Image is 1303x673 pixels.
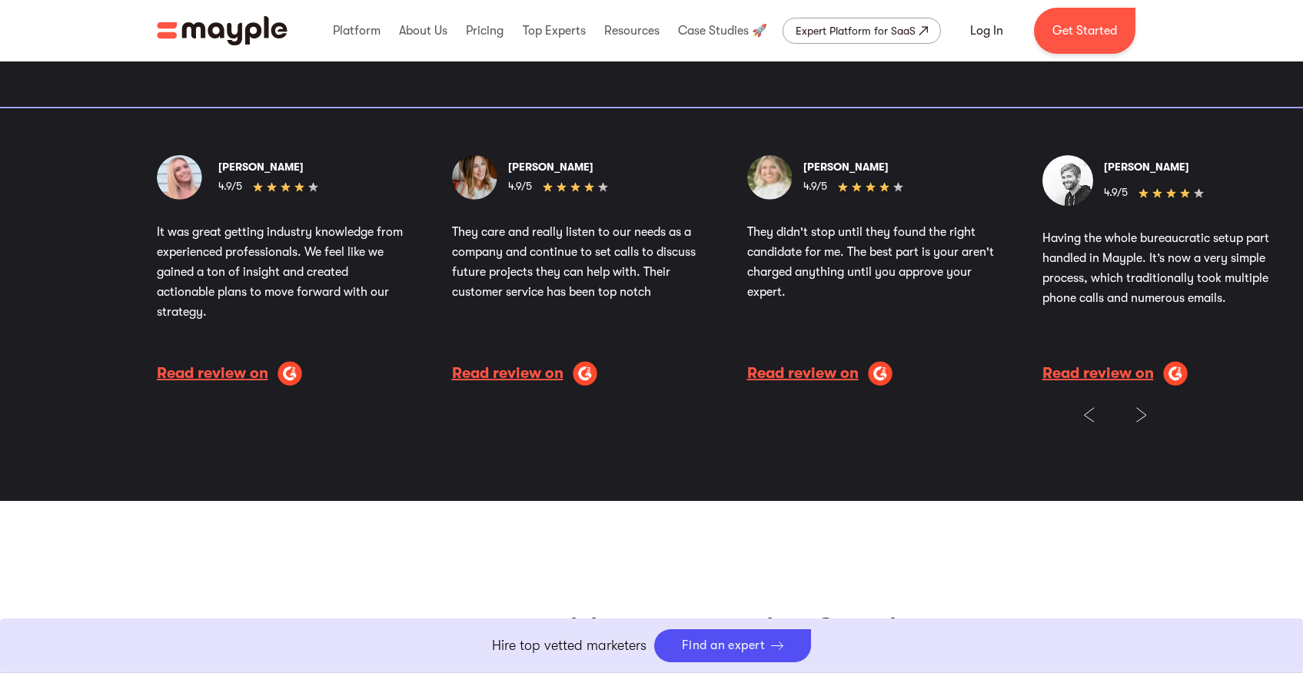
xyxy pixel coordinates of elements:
[157,155,208,200] img: Melena B.
[157,222,406,322] p: It was great getting industry knowledge from experienced professionals. We feel like we gained a ...
[747,365,859,382] p: Read review on
[747,155,996,386] div: 4 / 9
[157,608,1147,651] h2: Mayple vs Traditional Marketing Solutions
[508,178,532,195] div: 4.9/5
[1026,495,1303,673] iframe: Chat Widget
[1104,161,1189,173] strong: [PERSON_NAME]
[329,6,384,55] div: Platform
[452,155,701,386] div: 3 / 9
[747,361,996,386] a: Read review on
[1042,228,1291,308] p: Having the whole bureaucratic setup part handled in Mayple. It’s now a very simple process, which...
[796,22,916,40] div: Expert Platform for SaaS
[452,222,701,302] p: They care and really listen to our needs as a company and continue to set calls to discuss future...
[783,18,941,44] a: Expert Platform for SaaS
[1042,155,1093,206] img: Nikolaus B.
[1042,155,1291,386] div: 5 / 9
[803,161,889,173] strong: [PERSON_NAME]
[747,155,793,200] img: Jordan R
[1083,407,1095,423] img: Previous slide
[868,361,892,386] img: G2: Business Software and Services Reviews LOGO
[1163,361,1188,386] img: G2: Business Software and Services Reviews LOGO
[1104,184,1128,201] div: 4.9/5
[452,155,497,200] img: Stephanie B.
[157,361,406,386] a: Read review on
[1042,365,1154,382] p: Read review on
[218,178,242,195] div: 4.9/5
[278,361,302,386] img: G2: Business Software and Services Reviews LOGO
[600,6,663,55] div: Resources
[1034,8,1135,54] a: Get Started
[519,6,590,55] div: Top Experts
[747,222,996,302] p: They didn't stop until they found the right candidate for me. The best part is your aren't charge...
[395,6,451,55] div: About Us
[508,161,593,173] strong: [PERSON_NAME]
[1042,361,1291,386] a: Read review on
[573,361,597,386] img: G2: Business Software and Services Reviews LOGO
[803,178,827,195] div: 4.9/5
[218,161,304,173] strong: [PERSON_NAME]
[157,155,406,386] div: 2 / 9
[462,6,507,55] div: Pricing
[952,12,1022,49] a: Log In
[157,16,288,45] img: Mayple logo
[452,361,701,386] a: Read review on
[1136,407,1147,423] img: Next slide
[157,365,268,382] p: Read review on
[157,16,288,45] a: home
[452,365,563,382] p: Read review on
